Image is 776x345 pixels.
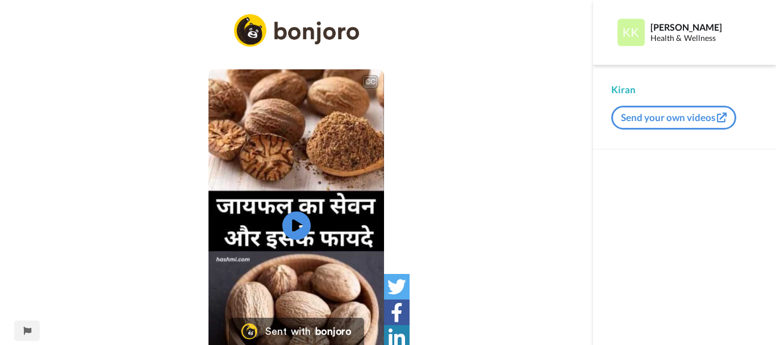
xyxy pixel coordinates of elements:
[363,76,377,88] div: CC
[611,83,758,97] div: Kiran
[650,34,757,43] div: Health & Wellness
[315,326,352,336] div: bonjoro
[241,323,257,339] img: Bonjoro Logo
[229,318,364,345] a: Bonjoro LogoSent withbonjoro
[234,14,359,47] img: logo_full.png
[618,19,645,46] img: Profile Image
[265,326,311,336] div: Sent with
[650,22,757,32] div: [PERSON_NAME]
[611,106,736,130] button: Send your own videos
